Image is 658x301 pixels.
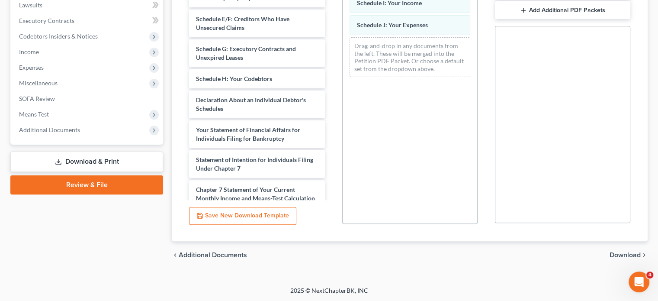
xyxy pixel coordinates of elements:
button: Download chevron_right [610,252,648,259]
span: Means Test [19,110,49,118]
span: Your Statement of Financial Affairs for Individuals Filing for Bankruptcy [196,126,300,142]
span: Statement of Intention for Individuals Filing Under Chapter 7 [196,156,313,172]
i: chevron_right [641,252,648,259]
a: Review & File [10,175,163,194]
span: Chapter 7 Statement of Your Current Monthly Income and Means-Test Calculation [196,186,315,202]
a: SOFA Review [12,91,163,107]
a: Executory Contracts [12,13,163,29]
span: Download [610,252,641,259]
span: Declaration About an Individual Debtor's Schedules [196,96,306,112]
button: Save New Download Template [189,207,296,225]
span: Income [19,48,39,55]
a: Download & Print [10,152,163,172]
i: chevron_left [172,252,179,259]
span: Additional Documents [19,126,80,133]
span: Expenses [19,64,44,71]
span: Lawsuits [19,1,42,9]
span: Schedule E/F: Creditors Who Have Unsecured Claims [196,15,289,31]
span: Schedule J: Your Expenses [357,21,428,29]
span: Schedule G: Executory Contracts and Unexpired Leases [196,45,296,61]
span: Additional Documents [179,252,247,259]
span: Schedule H: Your Codebtors [196,75,272,82]
button: Add Additional PDF Packets [495,1,630,19]
span: SOFA Review [19,95,55,102]
span: Codebtors Insiders & Notices [19,32,98,40]
div: Drag-and-drop in any documents from the left. These will be merged into the Petition PDF Packet. ... [350,37,470,77]
span: Executory Contracts [19,17,74,24]
span: Miscellaneous [19,79,58,87]
span: 4 [646,272,653,278]
iframe: Intercom live chat [629,272,649,292]
a: chevron_left Additional Documents [172,252,247,259]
